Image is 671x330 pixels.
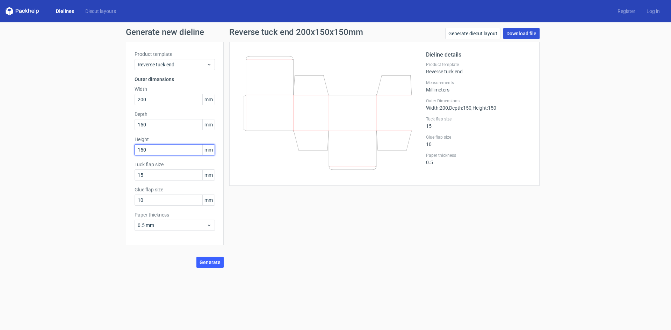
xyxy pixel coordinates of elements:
[426,116,531,129] div: 15
[135,86,215,93] label: Width
[135,186,215,193] label: Glue flap size
[126,28,545,36] h1: Generate new dieline
[138,61,207,68] span: Reverse tuck end
[202,170,215,180] span: mm
[135,136,215,143] label: Height
[426,62,531,67] label: Product template
[503,28,540,39] a: Download file
[135,161,215,168] label: Tuck flap size
[426,98,531,104] label: Outer Dimensions
[448,105,471,111] span: , Depth : 150
[426,153,531,158] label: Paper thickness
[612,8,641,15] a: Register
[426,80,531,93] div: Millimeters
[196,257,224,268] button: Generate
[202,145,215,155] span: mm
[471,105,496,111] span: , Height : 150
[135,211,215,218] label: Paper thickness
[138,222,207,229] span: 0.5 mm
[135,51,215,58] label: Product template
[426,153,531,165] div: 0.5
[135,111,215,118] label: Depth
[80,8,122,15] a: Diecut layouts
[426,62,531,74] div: Reverse tuck end
[426,80,531,86] label: Measurements
[202,119,215,130] span: mm
[202,195,215,205] span: mm
[426,116,531,122] label: Tuck flap size
[426,134,531,140] label: Glue flap size
[200,260,221,265] span: Generate
[135,76,215,83] h3: Outer dimensions
[229,28,363,36] h1: Reverse tuck end 200x150x150mm
[445,28,500,39] a: Generate diecut layout
[641,8,665,15] a: Log in
[426,105,448,111] span: Width : 200
[50,8,80,15] a: Dielines
[202,94,215,105] span: mm
[426,51,531,59] h2: Dieline details
[426,134,531,147] div: 10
